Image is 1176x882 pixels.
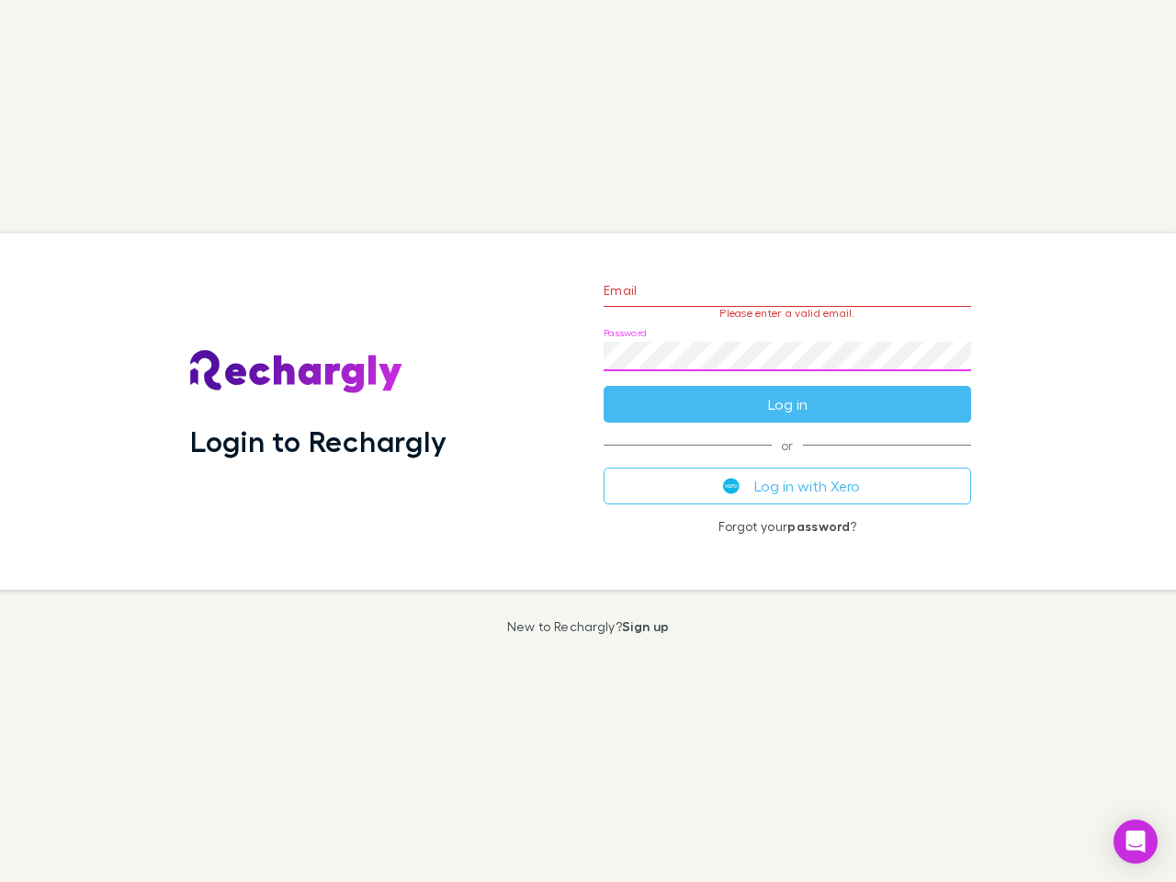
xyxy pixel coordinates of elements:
[190,350,403,394] img: Rechargly's Logo
[787,518,850,534] a: password
[604,519,971,534] p: Forgot your ?
[190,424,447,458] h1: Login to Rechargly
[604,386,971,423] button: Log in
[604,468,971,504] button: Log in with Xero
[604,307,971,320] p: Please enter a valid email.
[507,619,670,634] p: New to Rechargly?
[723,478,740,494] img: Xero's logo
[622,618,669,634] a: Sign up
[604,326,647,340] label: Password
[1114,820,1158,864] div: Open Intercom Messenger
